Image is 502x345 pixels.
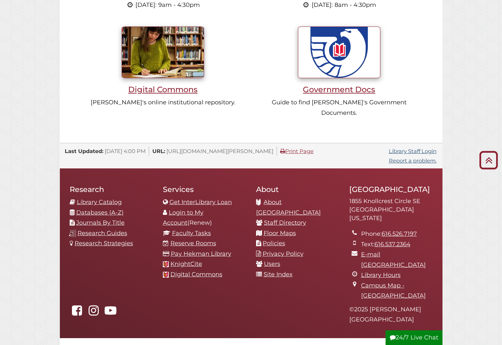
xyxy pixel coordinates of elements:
p: Guide to find [PERSON_NAME]'s Government Documents. [261,97,417,118]
a: Library Staff Login [389,148,437,154]
img: research-guides-icon-white_37x37.png [69,230,76,237]
span: [URL][DOMAIN_NAME][PERSON_NAME] [166,148,273,154]
p: © 2025 [PERSON_NAME][GEOGRAPHIC_DATA] [349,304,433,325]
span: [DATE]: 8am - 4:30pm [312,1,376,9]
a: 616.537.2364 [374,241,410,248]
a: Journals By Title [76,219,125,226]
a: Research Guides [78,230,127,237]
a: Reserve Rooms [170,240,216,247]
img: Calvin favicon logo [163,272,169,278]
span: [DATE]: 9am - 4:30pm [135,1,200,9]
h2: Services [163,185,246,194]
a: Report a problem. [389,157,437,164]
a: E-mail [GEOGRAPHIC_DATA] [361,251,426,268]
a: 616.526.7197 [382,230,417,237]
a: Campus Map - [GEOGRAPHIC_DATA] [361,282,426,300]
a: Floor Maps [264,230,296,237]
a: Staff Directory [264,219,306,226]
a: Digital Commons [170,271,222,278]
a: Pay Hekman Library [171,250,231,257]
address: 1855 Knollcrest Circle SE [GEOGRAPHIC_DATA][US_STATE] [349,197,433,222]
h3: Digital Commons [85,85,241,94]
h3: Government Docs [261,85,417,94]
a: About [GEOGRAPHIC_DATA] [256,198,321,216]
a: Digital Commons [85,48,241,94]
a: Library Hours [361,271,401,279]
a: Privacy Policy [263,250,303,257]
h2: About [256,185,339,194]
a: Government Docs [261,48,417,94]
a: Back to Top [477,155,500,165]
span: Last Updated: [65,148,103,154]
li: (Renew) [163,208,246,228]
li: Phone: [361,229,433,239]
a: Get InterLibrary Loan [169,198,232,206]
a: Site Index [264,271,293,278]
li: Text: [361,239,433,250]
img: Calvin favicon logo [163,261,169,267]
h2: [GEOGRAPHIC_DATA] [349,185,433,194]
a: Policies [263,240,285,247]
span: URL: [152,148,165,154]
a: hekmanlibrary on Instagram [86,309,101,316]
a: Databases (A-Z) [76,209,124,216]
a: KnightCite [170,260,202,267]
a: Hekman Library on YouTube [103,309,118,316]
p: [PERSON_NAME]'s online institutional repository. [85,97,241,108]
a: Hekman Library on Facebook [70,309,85,316]
a: Research Strategies [75,240,133,247]
a: Print Page [280,148,314,154]
span: [DATE] 4:00 PM [105,148,146,154]
a: Faculty Tasks [172,230,211,237]
h2: Research [70,185,153,194]
img: U.S. Government Documents seal [298,26,380,78]
a: Library Catalog [77,198,122,206]
img: Student writing inside library [122,26,204,78]
a: Users [264,260,280,267]
a: Login to My Account [163,209,203,227]
i: Print Page [280,148,285,154]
